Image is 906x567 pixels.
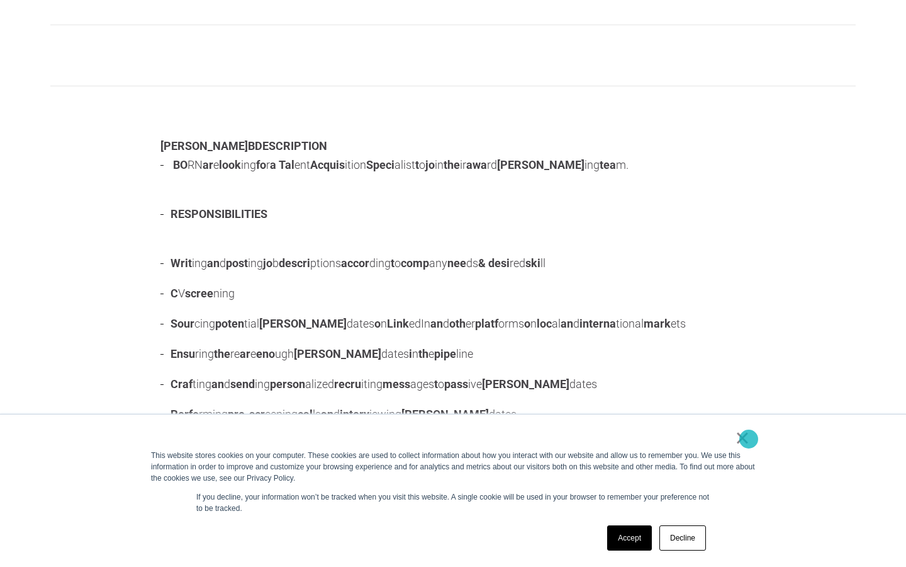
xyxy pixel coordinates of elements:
[171,347,473,360] span: ring re e ugh dates n e line
[524,317,530,330] b: o
[600,158,616,171] b: tea
[207,256,220,270] b: an
[259,317,347,330] b: [PERSON_NAME]
[160,139,248,152] b: [PERSON_NAME]
[444,158,460,171] b: the
[735,432,750,444] a: ×
[434,377,438,391] b: t
[171,287,235,300] span: V ning
[270,377,305,391] b: person
[255,139,294,152] b: DESCRI
[219,158,241,171] b: look
[171,408,199,421] b: Perfo
[334,377,361,391] b: recru
[444,377,468,391] b: pass
[475,317,498,330] b: platf
[214,347,230,360] b: the
[151,450,755,484] div: This website stores cookies on your computer. These cookies are used to collect information about...
[263,256,272,270] b: jo
[561,317,573,330] b: an
[211,377,224,391] b: an
[579,317,616,330] b: interna
[374,317,381,330] b: o
[401,408,489,421] b: [PERSON_NAME]
[607,525,652,551] a: Accept
[391,256,394,270] b: t
[173,158,187,171] b: BO
[447,256,466,270] b: nee
[196,491,710,514] p: If you decline, your information won’t be tracked when you visit this website. A single cookie wi...
[644,317,671,330] b: mark
[215,317,244,330] b: poten
[401,256,429,270] b: comp
[366,158,394,171] b: Speci
[230,377,255,391] b: send
[425,158,435,171] b: jo
[497,158,584,171] b: [PERSON_NAME]
[171,207,267,220] span: BILITIES
[160,139,327,152] span: B PTION
[466,158,487,171] b: awa
[171,287,178,300] b: C
[171,377,193,391] b: Craf
[279,256,310,270] b: descri
[409,347,412,360] b: i
[171,207,225,220] b: RESPONSI
[298,408,313,421] b: cal
[203,158,213,171] b: ar
[434,347,456,360] b: pipe
[171,377,597,391] span: ting d ing alized iting ages o ive dates
[478,256,486,270] b: &
[341,256,369,270] b: accor
[418,347,428,360] b: th
[173,158,629,171] span: RN e ing r ent ition alist o in ir rd ing m.
[387,317,409,330] b: Link
[321,408,333,421] b: an
[294,347,381,360] b: [PERSON_NAME]
[383,377,410,391] b: mess
[228,408,265,421] b: pre-scr
[226,256,248,270] b: post
[171,256,545,270] span: ing d ing b ptions ding o any ds red ll
[430,317,443,330] b: an
[482,377,569,391] b: [PERSON_NAME]
[279,158,294,171] b: Tal
[488,256,510,270] b: desi
[415,158,419,171] b: t
[659,525,706,551] a: Decline
[270,158,276,171] b: a
[185,287,213,300] b: scree
[171,408,517,421] span: rming eening ls d iewing dates
[256,347,275,360] b: eno
[537,317,552,330] b: loc
[340,408,369,421] b: interv
[171,317,686,330] span: cing tial dates n edIn d er orms n al d tional ets
[310,158,345,171] b: Acquis
[256,158,266,171] b: fo
[525,256,540,270] b: ski
[171,347,195,360] b: Ensu
[171,256,192,270] b: Writ
[240,347,250,360] b: ar
[171,317,194,330] b: Sour
[449,317,466,330] b: oth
